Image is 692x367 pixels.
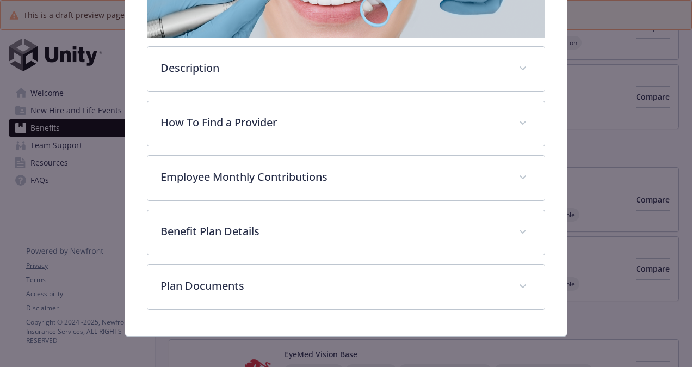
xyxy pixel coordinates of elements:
[147,210,545,255] div: Benefit Plan Details
[147,101,545,146] div: How To Find a Provider
[160,114,505,131] p: How To Find a Provider
[160,223,505,240] p: Benefit Plan Details
[160,278,505,294] p: Plan Documents
[147,156,545,200] div: Employee Monthly Contributions
[147,265,545,309] div: Plan Documents
[160,60,505,76] p: Description
[160,169,505,185] p: Employee Monthly Contributions
[147,47,545,91] div: Description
